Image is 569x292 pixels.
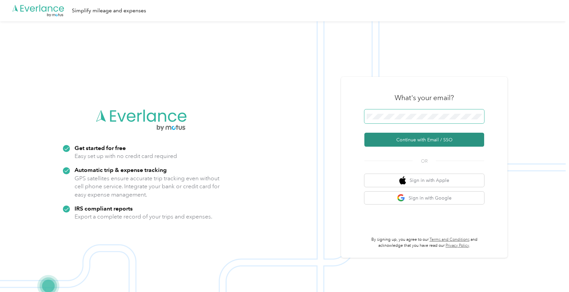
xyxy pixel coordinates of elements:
[72,7,146,15] div: Simplify mileage and expenses
[364,174,484,187] button: apple logoSign in with Apple
[364,133,484,147] button: Continue with Email / SSO
[75,174,220,199] p: GPS satellites ensure accurate trip tracking even without cell phone service. Integrate your bank...
[430,237,470,242] a: Terms and Conditions
[395,93,454,102] h3: What's your email?
[413,158,436,165] span: OR
[75,205,133,212] strong: IRS compliant reports
[75,144,126,151] strong: Get started for free
[364,192,484,205] button: google logoSign in with Google
[399,176,406,185] img: apple logo
[75,213,212,221] p: Export a complete record of your trips and expenses.
[75,166,167,173] strong: Automatic trip & expense tracking
[364,237,484,248] p: By signing up, you agree to our and acknowledge that you have read our .
[397,194,405,202] img: google logo
[446,243,469,248] a: Privacy Policy
[75,152,177,160] p: Easy set up with no credit card required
